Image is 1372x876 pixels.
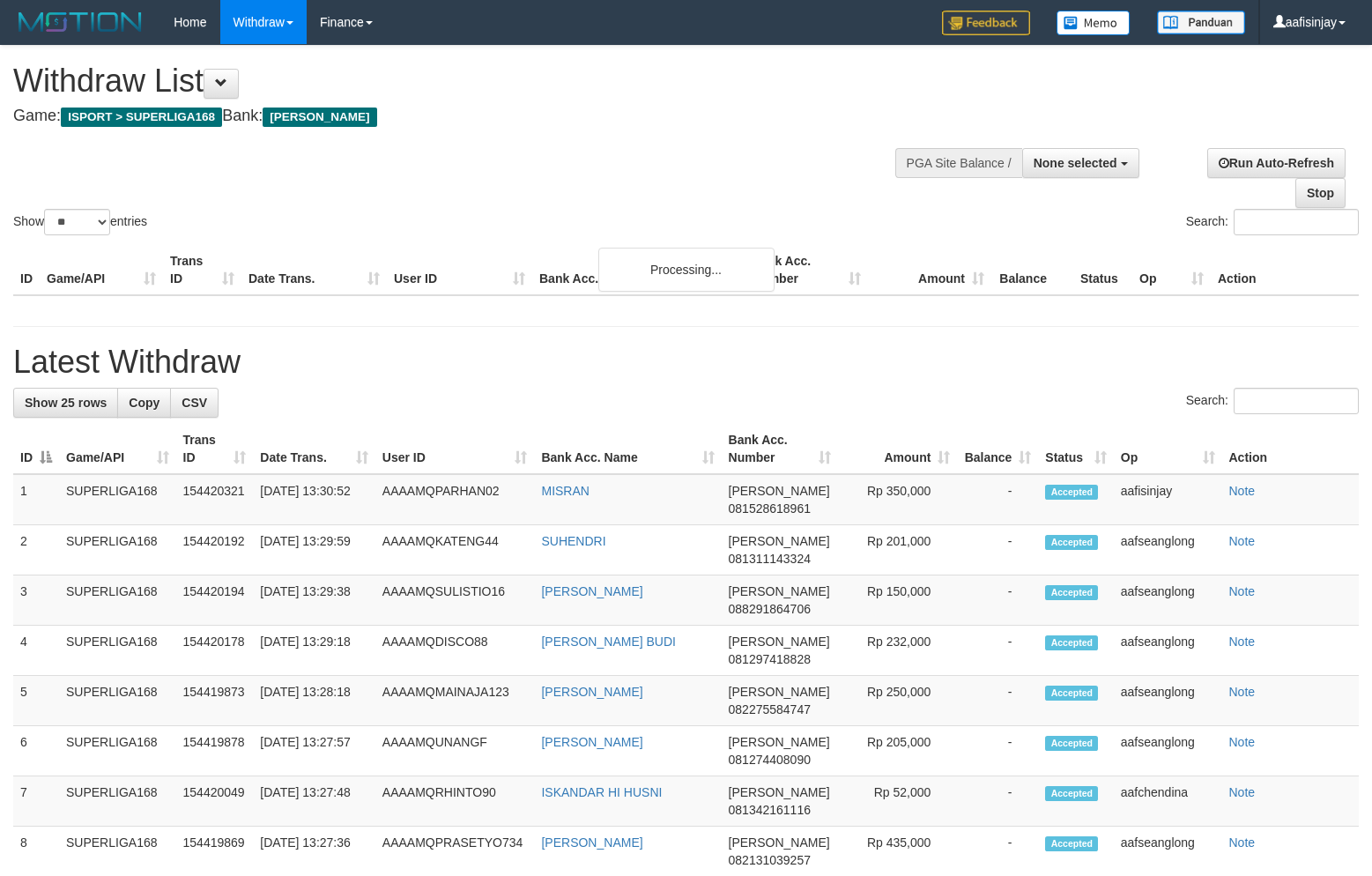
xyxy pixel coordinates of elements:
[729,635,830,649] span: [PERSON_NAME]
[59,424,176,474] th: Game/API: activate to sort column ascending
[13,525,59,575] td: 2
[1234,209,1359,235] input: Search:
[534,424,721,474] th: Bank Acc. Name: activate to sort column ascending
[59,575,176,626] td: SUPERLIGA168
[59,776,176,827] td: SUPERLIGA168
[176,676,254,726] td: 154419873
[375,474,535,525] td: AAAAMQPARHAN02
[729,735,830,749] span: [PERSON_NAME]
[729,552,811,566] span: Copy 081311143324 to clipboard
[598,248,775,292] div: Processing...
[729,602,811,616] span: Copy 088291864706 to clipboard
[1157,11,1245,34] img: panduan.png
[838,474,957,525] td: Rp 350,000
[176,525,254,575] td: 154420192
[253,626,375,676] td: [DATE] 13:29:18
[1186,388,1359,414] label: Search:
[838,525,957,575] td: Rp 201,000
[745,245,868,295] th: Bank Acc. Number
[729,803,811,817] span: Copy 081342161116 to clipboard
[375,525,535,575] td: AAAAMQKATENG44
[1229,584,1256,598] a: Note
[1045,686,1098,701] span: Accepted
[729,853,811,867] span: Copy 082131039257 to clipboard
[182,396,207,410] span: CSV
[1057,11,1131,35] img: Button%20Memo.svg
[942,11,1030,35] img: Feedback.jpg
[1114,676,1222,726] td: aafseanglong
[375,424,535,474] th: User ID: activate to sort column ascending
[838,676,957,726] td: Rp 250,000
[957,726,1038,776] td: -
[1229,534,1256,548] a: Note
[1038,424,1113,474] th: Status: activate to sort column ascending
[13,676,59,726] td: 5
[991,245,1073,295] th: Balance
[541,685,642,699] a: [PERSON_NAME]
[1234,388,1359,414] input: Search:
[729,484,830,498] span: [PERSON_NAME]
[13,575,59,626] td: 3
[1211,245,1359,295] th: Action
[13,776,59,827] td: 7
[729,685,830,699] span: [PERSON_NAME]
[1186,209,1359,235] label: Search:
[838,726,957,776] td: Rp 205,000
[1222,424,1360,474] th: Action
[957,626,1038,676] td: -
[541,835,642,850] a: [PERSON_NAME]
[541,785,662,799] a: ISKANDAR HI HUSNI
[1229,635,1256,649] a: Note
[541,735,642,749] a: [PERSON_NAME]
[13,63,897,99] h1: Withdraw List
[838,626,957,676] td: Rp 232,000
[375,676,535,726] td: AAAAMQMAINAJA123
[387,245,532,295] th: User ID
[375,726,535,776] td: AAAAMQUNANGF
[13,474,59,525] td: 1
[957,474,1038,525] td: -
[176,776,254,827] td: 154420049
[729,501,811,516] span: Copy 081528618961 to clipboard
[1045,535,1098,550] span: Accepted
[253,776,375,827] td: [DATE] 13:27:48
[13,626,59,676] td: 4
[129,396,159,410] span: Copy
[59,726,176,776] td: SUPERLIGA168
[1045,485,1098,500] span: Accepted
[541,635,675,649] a: [PERSON_NAME] BUDI
[729,584,830,598] span: [PERSON_NAME]
[957,525,1038,575] td: -
[253,575,375,626] td: [DATE] 13:29:38
[1295,178,1346,208] a: Stop
[375,575,535,626] td: AAAAMQSULISTIO16
[1045,736,1098,751] span: Accepted
[40,245,163,295] th: Game/API
[59,626,176,676] td: SUPERLIGA168
[1045,585,1098,600] span: Accepted
[957,676,1038,726] td: -
[176,424,254,474] th: Trans ID: activate to sort column ascending
[44,209,110,235] select: Showentries
[1229,835,1256,850] a: Note
[838,424,957,474] th: Amount: activate to sort column ascending
[1045,635,1098,650] span: Accepted
[176,626,254,676] td: 154420178
[1045,836,1098,851] span: Accepted
[1114,424,1222,474] th: Op: activate to sort column ascending
[25,396,107,410] span: Show 25 rows
[1229,735,1256,749] a: Note
[176,474,254,525] td: 154420321
[838,776,957,827] td: Rp 52,000
[729,753,811,767] span: Copy 081274408090 to clipboard
[1229,685,1256,699] a: Note
[117,388,171,418] a: Copy
[957,424,1038,474] th: Balance: activate to sort column ascending
[253,676,375,726] td: [DATE] 13:28:18
[838,575,957,626] td: Rp 150,000
[957,575,1038,626] td: -
[170,388,219,418] a: CSV
[253,726,375,776] td: [DATE] 13:27:57
[541,484,589,498] a: MISRAN
[729,835,830,850] span: [PERSON_NAME]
